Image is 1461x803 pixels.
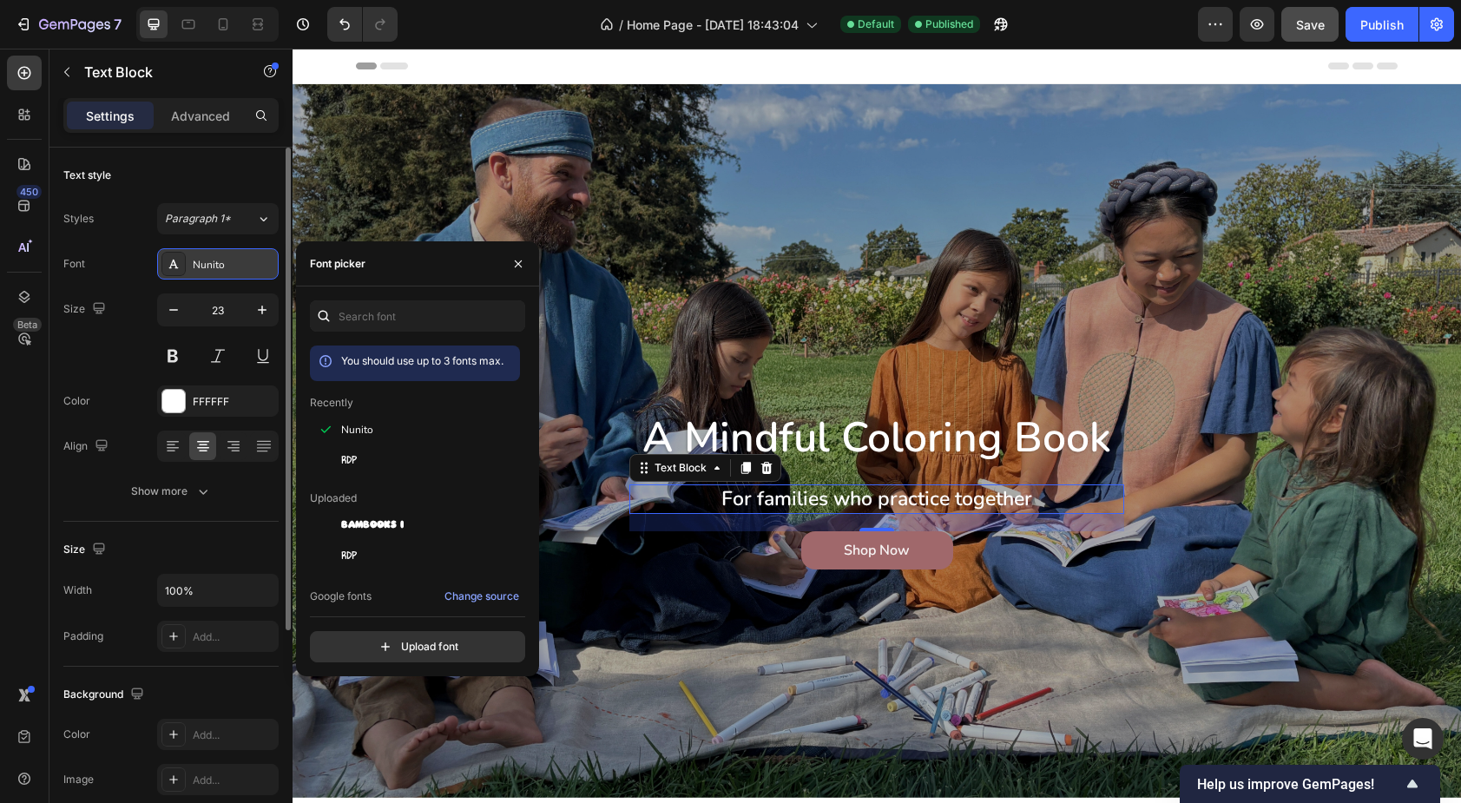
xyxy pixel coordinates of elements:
[63,538,109,562] div: Size
[310,490,357,506] p: Uploaded
[551,493,617,511] p: Shop Now
[171,107,230,125] p: Advanced
[7,7,129,42] button: 7
[310,631,525,662] button: Upload font
[310,589,372,604] p: Google fonts
[63,476,279,507] button: Show more
[193,773,274,788] div: Add...
[341,453,357,469] span: RDP
[429,437,740,464] strong: For families who practice together
[377,638,458,655] div: Upload font
[1402,718,1444,760] div: Open Intercom Messenger
[193,394,274,410] div: FFFFFF
[165,211,231,227] span: Paragraph 1*
[63,298,109,321] div: Size
[16,185,42,199] div: 450
[1296,17,1325,32] span: Save
[509,483,661,522] button: <p>Shop Now</p>
[1281,7,1339,42] button: Save
[925,16,973,32] span: Published
[63,683,148,707] div: Background
[63,772,94,787] div: Image
[13,318,42,332] div: Beta
[327,7,398,42] div: Undo/Redo
[63,211,94,227] div: Styles
[193,727,274,743] div: Add...
[63,256,85,272] div: Font
[131,483,212,500] div: Show more
[444,589,519,604] div: Change source
[341,354,503,367] span: You should use up to 3 fonts max.
[310,395,353,411] p: Recently
[114,14,122,35] p: 7
[619,16,623,34] span: /
[627,16,799,34] span: Home Page - [DATE] 18:43:04
[359,411,418,427] div: Text Block
[310,256,365,272] div: Font picker
[63,168,111,183] div: Text style
[158,575,278,606] input: Auto
[341,422,373,438] span: Nunito
[1197,776,1402,793] span: Help us improve GemPages!
[63,583,92,598] div: Width
[157,203,279,234] button: Paragraph 1*
[63,393,90,409] div: Color
[337,360,832,418] h2: A Mindful Coloring Book
[341,549,357,564] span: RDP
[310,300,525,332] input: Search font
[1197,773,1423,794] button: Show survey - Help us improve GemPages!
[63,435,112,458] div: Align
[63,629,103,644] div: Padding
[84,62,232,82] p: Text Block
[1360,16,1404,34] div: Publish
[293,49,1461,803] iframe: To enrich screen reader interactions, please activate Accessibility in Grammarly extension settings
[1346,7,1418,42] button: Publish
[63,727,90,742] div: Color
[444,586,520,607] button: Change source
[193,257,274,273] div: Nunito
[858,16,894,32] span: Default
[341,517,404,533] span: BAMBOOKS 1
[193,629,274,645] div: Add...
[86,107,135,125] p: Settings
